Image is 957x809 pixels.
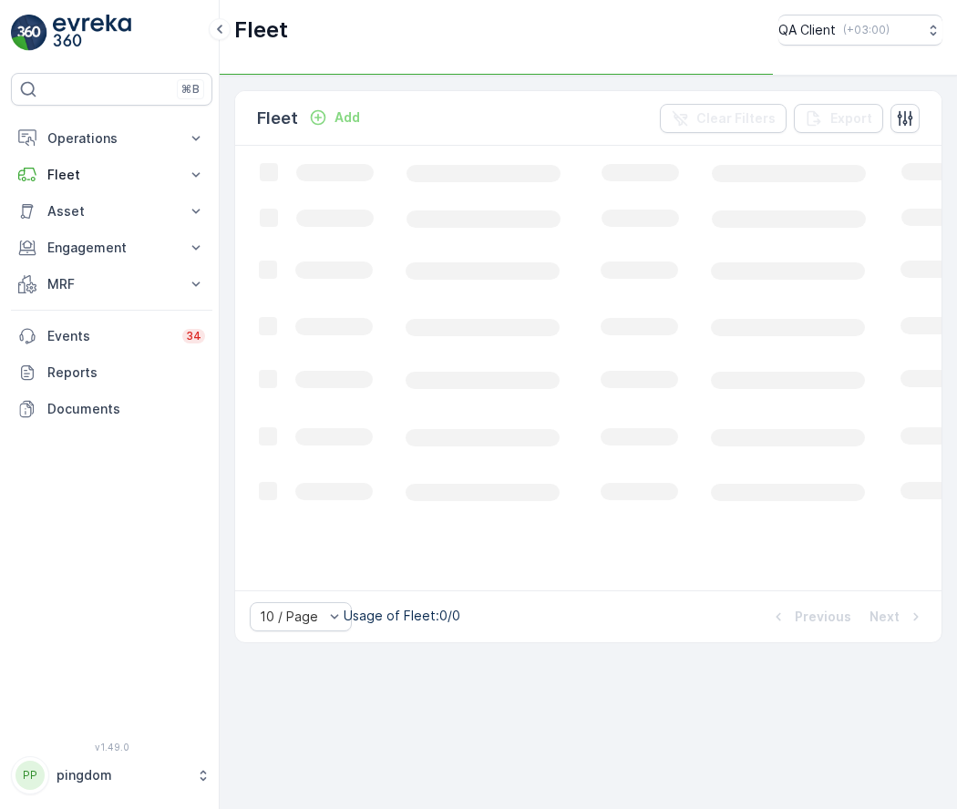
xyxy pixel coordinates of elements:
[47,239,176,257] p: Engagement
[234,15,288,45] p: Fleet
[767,606,853,628] button: Previous
[15,761,45,790] div: PP
[186,329,201,343] p: 34
[344,607,460,625] p: Usage of Fleet : 0/0
[257,106,298,131] p: Fleet
[11,354,212,391] a: Reports
[47,400,205,418] p: Documents
[47,275,176,293] p: MRF
[794,104,883,133] button: Export
[334,108,360,127] p: Add
[11,120,212,157] button: Operations
[11,157,212,193] button: Fleet
[47,166,176,184] p: Fleet
[47,364,205,382] p: Reports
[11,15,47,51] img: logo
[870,608,900,626] p: Next
[11,193,212,230] button: Asset
[47,202,176,220] p: Asset
[181,82,200,97] p: ⌘B
[11,742,212,753] span: v 1.49.0
[660,104,787,133] button: Clear Filters
[11,756,212,794] button: PPpingdom
[47,129,176,148] p: Operations
[11,266,212,302] button: MRF
[795,608,851,626] p: Previous
[57,766,187,784] p: pingdom
[778,21,836,39] p: QA Client
[53,15,131,51] img: logo_light-DOdMpM7g.png
[47,327,171,345] p: Events
[868,606,927,628] button: Next
[11,391,212,427] a: Documents
[696,109,776,128] p: Clear Filters
[843,23,890,37] p: ( +03:00 )
[830,109,872,128] p: Export
[778,15,942,46] button: QA Client(+03:00)
[302,107,367,128] button: Add
[11,230,212,266] button: Engagement
[11,318,212,354] a: Events34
